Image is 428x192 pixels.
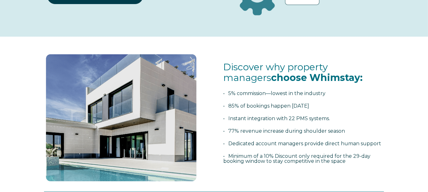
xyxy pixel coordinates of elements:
[223,61,363,84] span: Discover why property managers
[271,72,363,83] span: choose Whimstay:
[41,49,202,186] img: foto 1
[223,128,345,134] span: • 77% revenue increase during shoulder season
[223,153,370,164] span: • Minimum of a 10% Discount only required for the 29-day booking window to stay competitive in th...
[223,103,309,109] span: • 85% of bookings happen [DATE]
[223,115,330,121] span: • Instant integration with 22 PMS systems.
[223,141,381,147] span: • Dedicated account managers provide direct human support
[223,90,325,96] span: • 5% commission—lowest in the industry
